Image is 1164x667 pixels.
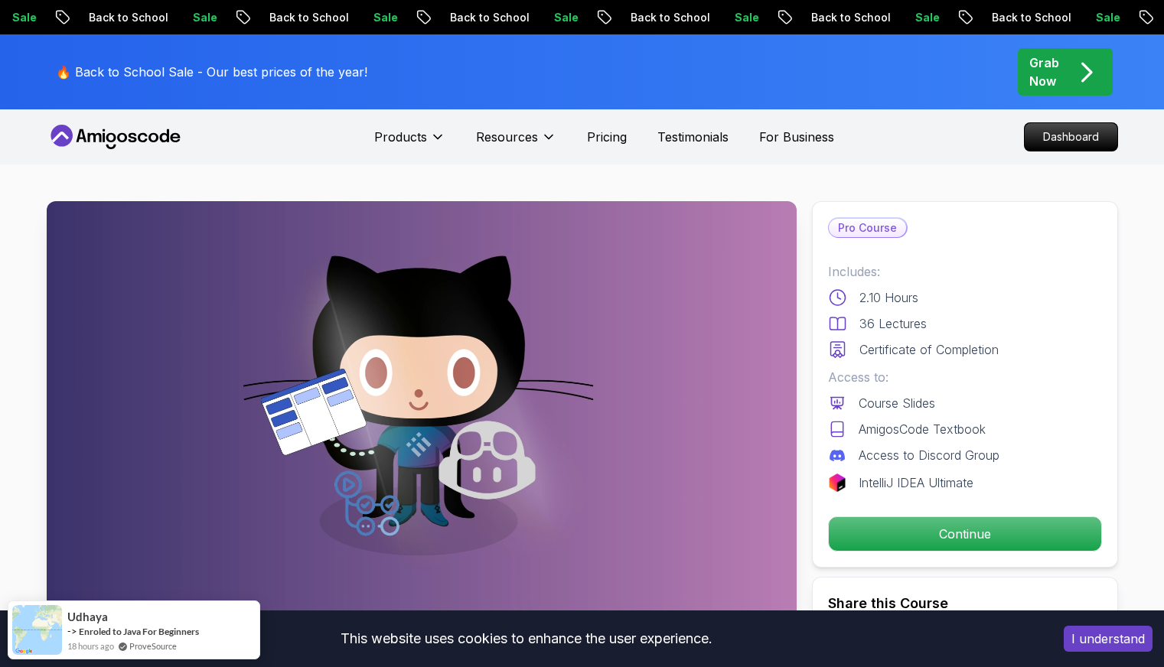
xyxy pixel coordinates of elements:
a: For Business [759,128,834,146]
p: 36 Lectures [859,314,927,333]
p: Back to School [235,10,339,25]
a: Testimonials [657,128,729,146]
p: Access to Discord Group [859,446,999,464]
a: ProveSource [129,639,177,652]
img: jetbrains logo [828,473,846,492]
span: Udhaya [67,610,108,623]
p: Access to: [828,368,1102,386]
h2: Share this Course [828,593,1102,614]
p: AmigosCode Textbook [859,420,986,438]
span: 18 hours ago [67,639,114,652]
p: Back to School [777,10,881,25]
button: Resources [476,128,556,158]
p: Course Slides [859,394,935,412]
p: Back to School [596,10,700,25]
p: Sale [1061,10,1110,25]
p: IntelliJ IDEA Ultimate [859,473,973,492]
p: Sale [520,10,569,25]
p: Sale [700,10,749,25]
img: provesource social proof notification image [12,605,62,655]
p: Sale [881,10,930,25]
a: Dashboard [1024,122,1118,151]
p: 2.10 Hours [859,288,918,307]
p: 🔥 Back to School Sale - Our best prices of the year! [56,63,367,81]
button: Products [374,128,445,158]
p: Includes: [828,262,1102,281]
p: Grab Now [1029,54,1059,90]
p: Sale [158,10,207,25]
p: Dashboard [1025,123,1117,151]
p: Back to School [54,10,158,25]
p: Back to School [416,10,520,25]
button: Continue [828,516,1102,551]
p: Back to School [957,10,1061,25]
p: Continue [829,517,1101,551]
p: Certificate of Completion [859,340,999,359]
p: Resources [476,128,538,146]
a: Pricing [587,128,627,146]
button: Accept cookies [1064,626,1153,652]
a: Enroled to Java For Beginners [79,626,199,637]
div: This website uses cookies to enhance the user experience. [11,622,1041,656]
img: github-toolkit_thumbnail [47,201,797,623]
p: Products [374,128,427,146]
span: -> [67,625,77,637]
p: Pro Course [829,219,906,237]
p: Sale [339,10,388,25]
